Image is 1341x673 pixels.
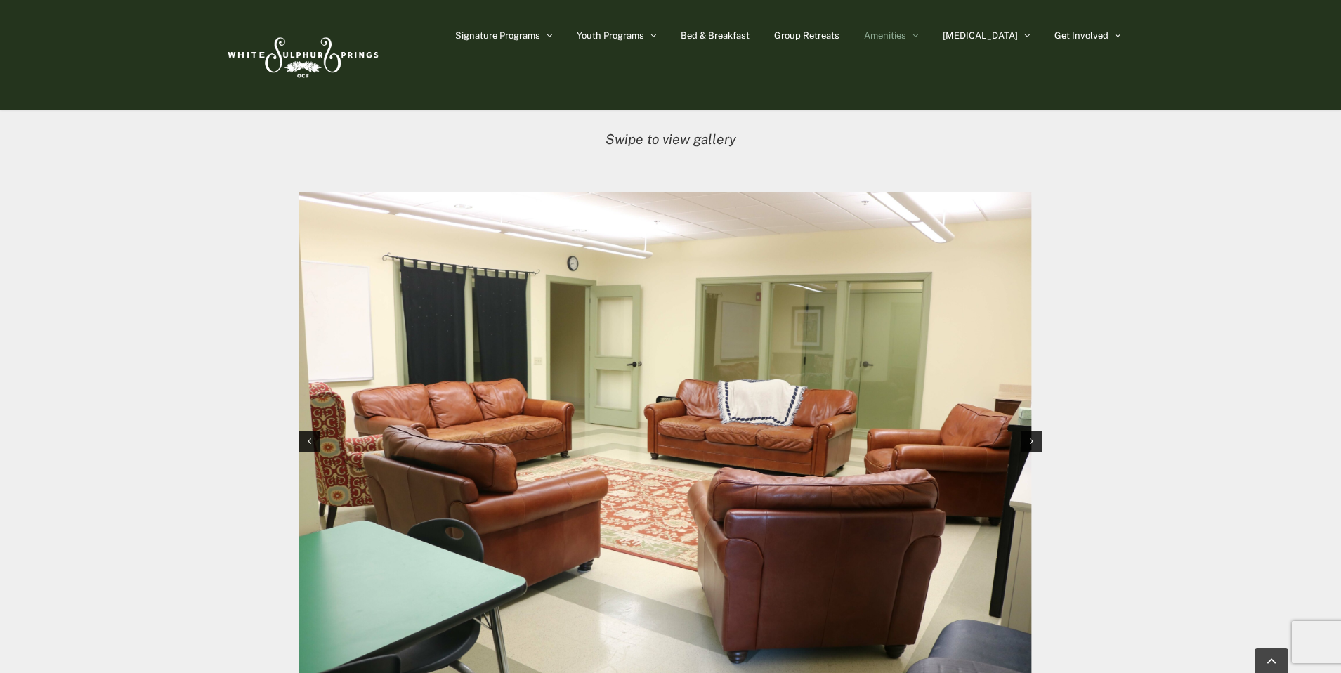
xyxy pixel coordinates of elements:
[1054,31,1108,40] span: Get Involved
[221,22,383,88] img: White Sulphur Springs Logo
[606,131,736,147] em: Swipe to view gallery
[455,31,540,40] span: Signature Programs
[943,31,1018,40] span: [MEDICAL_DATA]
[864,31,906,40] span: Amenities
[681,31,750,40] span: Bed & Breakfast
[299,431,320,452] div: Previous slide
[577,31,644,40] span: Youth Programs
[1021,431,1042,452] div: Next slide
[774,31,839,40] span: Group Retreats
